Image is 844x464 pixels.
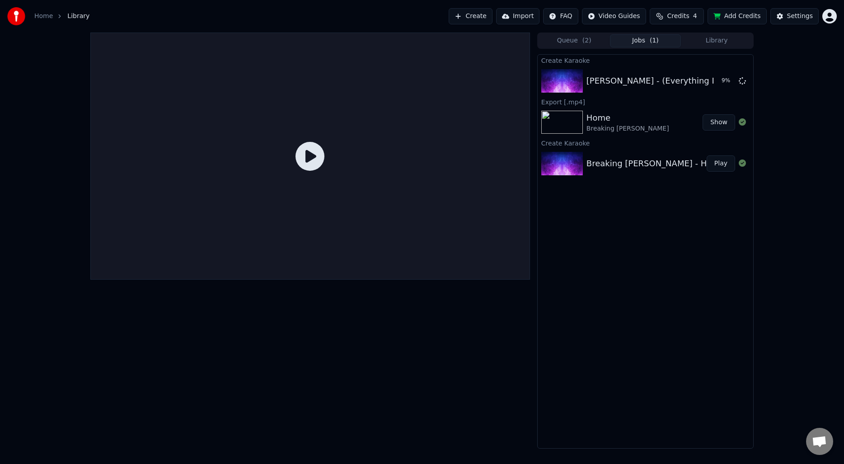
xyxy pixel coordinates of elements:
[650,8,704,24] button: Credits4
[693,12,697,21] span: 4
[681,34,752,47] button: Library
[496,8,539,24] button: Import
[586,112,669,124] div: Home
[787,12,813,21] div: Settings
[650,36,659,45] span: ( 1 )
[34,12,89,21] nav: breadcrumb
[770,8,819,24] button: Settings
[586,75,790,87] div: [PERSON_NAME] - (Everything I Do) I Do It For You
[586,157,725,170] div: Breaking [PERSON_NAME] - Home
[539,34,610,47] button: Queue
[667,12,689,21] span: Credits
[708,8,767,24] button: Add Credits
[34,12,53,21] a: Home
[806,428,833,455] div: Open chat
[610,34,681,47] button: Jobs
[7,7,25,25] img: youka
[707,155,735,172] button: Play
[586,124,669,133] div: Breaking [PERSON_NAME]
[722,77,735,84] div: 9 %
[543,8,578,24] button: FAQ
[582,8,646,24] button: Video Guides
[449,8,492,24] button: Create
[538,55,753,66] div: Create Karaoke
[538,96,753,107] div: Export [.mp4]
[67,12,89,21] span: Library
[538,137,753,148] div: Create Karaoke
[582,36,591,45] span: ( 2 )
[703,114,735,131] button: Show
